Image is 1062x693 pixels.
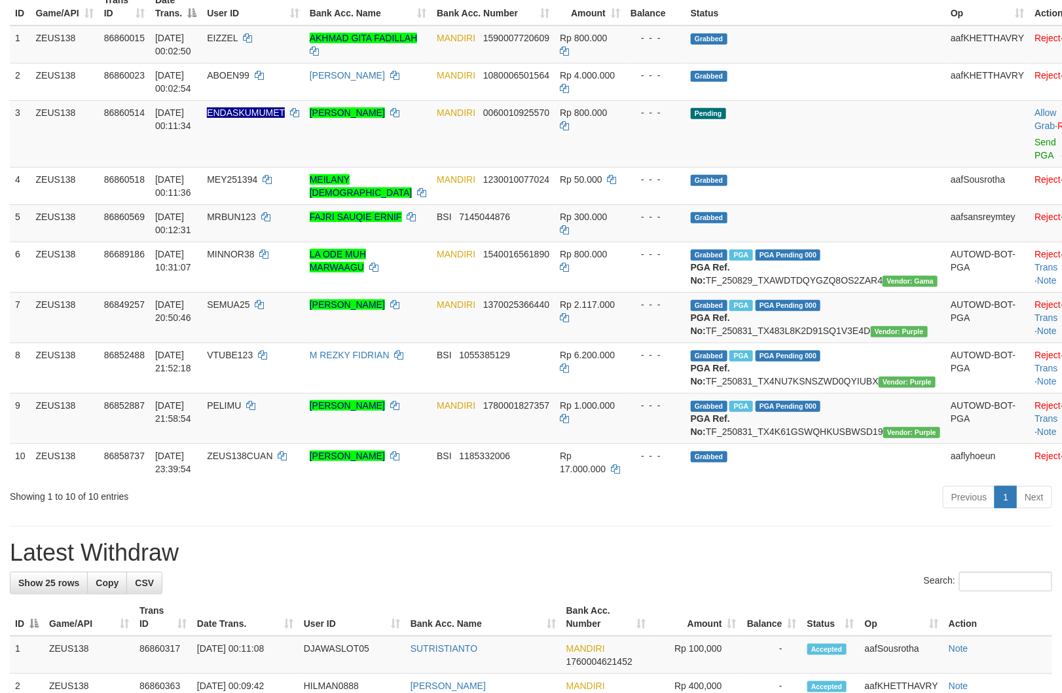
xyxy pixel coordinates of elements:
[807,681,847,692] span: Accepted
[631,449,680,462] div: - - -
[459,212,510,222] span: Copy 7145044876 to clipboard
[483,249,549,259] span: Copy 1540016561890 to clipboard
[691,350,727,362] span: Grabbed
[1035,400,1061,411] a: Reject
[566,656,632,667] span: Copy 1760004621452 to clipboard
[459,350,510,360] span: Copy 1055385129 to clipboard
[631,31,680,45] div: - - -
[924,572,1052,591] label: Search:
[207,174,257,185] span: MEY251394
[1035,451,1061,461] a: Reject
[1035,107,1057,131] span: ·
[945,393,1029,443] td: AUTOWD-BOT-PGA
[310,107,385,118] a: [PERSON_NAME]
[883,427,940,438] span: Vendor URL: https://trx4.1velocity.biz
[1035,33,1061,43] a: Reject
[860,599,943,636] th: Op: activate to sort column ascending
[631,106,680,119] div: - - -
[807,644,847,655] span: Accepted
[10,636,44,674] td: 1
[135,578,154,588] span: CSV
[561,599,651,636] th: Bank Acc. Number: activate to sort column ascending
[691,71,727,82] span: Grabbed
[310,174,412,198] a: MEILANY [DEMOGRAPHIC_DATA]
[310,299,385,310] a: [PERSON_NAME]
[691,451,727,462] span: Grabbed
[729,350,752,362] span: Marked by aafsolysreylen
[943,486,995,508] a: Previous
[207,350,253,360] span: VTUBE123
[31,100,99,167] td: ZEUS138
[560,249,607,259] span: Rp 800.000
[31,63,99,100] td: ZEUS138
[31,292,99,343] td: ZEUS138
[44,599,134,636] th: Game/API: activate to sort column ascending
[560,350,615,360] span: Rp 6.200.000
[651,636,742,674] td: Rp 100,000
[686,343,945,393] td: TF_250831_TX4NU7KSNSZWD0QYIUBX
[756,401,821,412] span: PGA Pending
[207,400,241,411] span: PELIMU
[96,578,119,588] span: Copy
[560,107,607,118] span: Rp 800.000
[207,212,256,222] span: MRBUN123
[483,107,549,118] span: Copy 0060010925570 to clipboard
[483,174,549,185] span: Copy 1230010077024 to clipboard
[1016,486,1052,508] a: Next
[437,107,475,118] span: MANDIRI
[945,343,1029,393] td: AUTOWD-BOT-PGA
[883,276,938,287] span: Vendor URL: https://trx31.1velocity.biz
[560,174,602,185] span: Rp 50.000
[560,451,606,474] span: Rp 17.000.000
[44,636,134,674] td: ZEUS138
[483,70,549,81] span: Copy 1080006501564 to clipboard
[126,572,162,594] a: CSV
[155,70,191,94] span: [DATE] 00:02:54
[299,636,405,674] td: DJAWASLOT05
[104,451,145,461] span: 86858737
[802,599,860,636] th: Status: activate to sort column ascending
[299,599,405,636] th: User ID: activate to sort column ascending
[104,212,145,222] span: 86860569
[134,599,192,636] th: Trans ID: activate to sort column ascending
[566,681,605,691] span: MANDIRI
[742,599,802,636] th: Balance: activate to sort column ascending
[560,212,607,222] span: Rp 300.000
[437,350,452,360] span: BSI
[742,636,802,674] td: -
[192,599,299,636] th: Date Trans.: activate to sort column ascending
[155,33,191,56] span: [DATE] 00:02:50
[945,292,1029,343] td: AUTOWD-BOT-PGA
[945,242,1029,292] td: AUTOWD-BOT-PGA
[943,599,1052,636] th: Action
[631,298,680,311] div: - - -
[10,242,31,292] td: 6
[691,250,727,261] span: Grabbed
[310,451,385,461] a: [PERSON_NAME]
[10,443,31,481] td: 10
[871,326,928,337] span: Vendor URL: https://trx4.1velocity.biz
[18,578,79,588] span: Show 25 rows
[437,212,452,222] span: BSI
[10,63,31,100] td: 2
[411,681,486,691] a: [PERSON_NAME]
[879,377,936,388] span: Vendor URL: https://trx4.1velocity.biz
[310,212,402,222] a: FAJRI SAUQIE ERNIF
[945,204,1029,242] td: aafsansreymtey
[437,33,475,43] span: MANDIRI
[945,443,1029,481] td: aaflyhoeun
[959,572,1052,591] input: Search:
[10,26,31,64] td: 1
[560,400,615,411] span: Rp 1.000.000
[134,636,192,674] td: 86860317
[483,400,549,411] span: Copy 1780001827357 to clipboard
[405,599,561,636] th: Bank Acc. Name: activate to sort column ascending
[756,350,821,362] span: PGA Pending
[691,33,727,45] span: Grabbed
[192,636,299,674] td: [DATE] 00:11:08
[155,299,191,323] span: [DATE] 20:50:46
[945,26,1029,64] td: aafKHETTHAVRY
[691,262,730,286] b: PGA Ref. No:
[686,242,945,292] td: TF_250829_TXAWDTDQYGZQ8OS2ZAR4
[10,599,44,636] th: ID: activate to sort column descending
